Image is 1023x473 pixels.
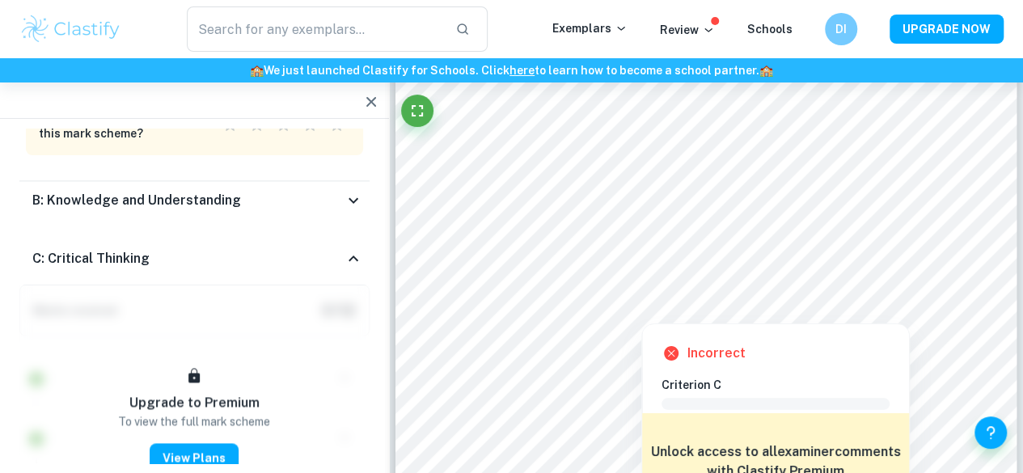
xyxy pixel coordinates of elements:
button: Fullscreen [401,95,433,127]
img: Clastify logo [19,13,122,45]
h6: DI [832,20,851,38]
h6: B: Knowledge and Understanding [32,191,241,210]
input: Search for any exemplars... [187,6,442,52]
button: Help and Feedback [974,416,1007,449]
span: 🏫 [250,64,264,77]
button: View Plans [150,443,239,472]
div: C: Critical Thinking [19,233,370,285]
button: UPGRADE NOW [890,15,1004,44]
a: Schools [747,23,793,36]
h6: We just launched Clastify for Schools. Click to learn how to become a school partner. [3,61,1020,79]
p: Exemplars [552,19,628,37]
button: DI [825,13,857,45]
div: B: Knowledge and Understanding [19,181,370,220]
h6: Incorrect [687,344,746,363]
p: To view the full mark scheme [118,412,270,430]
h6: Criterion C [662,376,903,394]
p: Review [660,21,715,39]
h6: C: Critical Thinking [32,249,150,268]
a: here [509,64,535,77]
h6: Upgrade to Premium [129,393,260,412]
span: 🏫 [759,64,773,77]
